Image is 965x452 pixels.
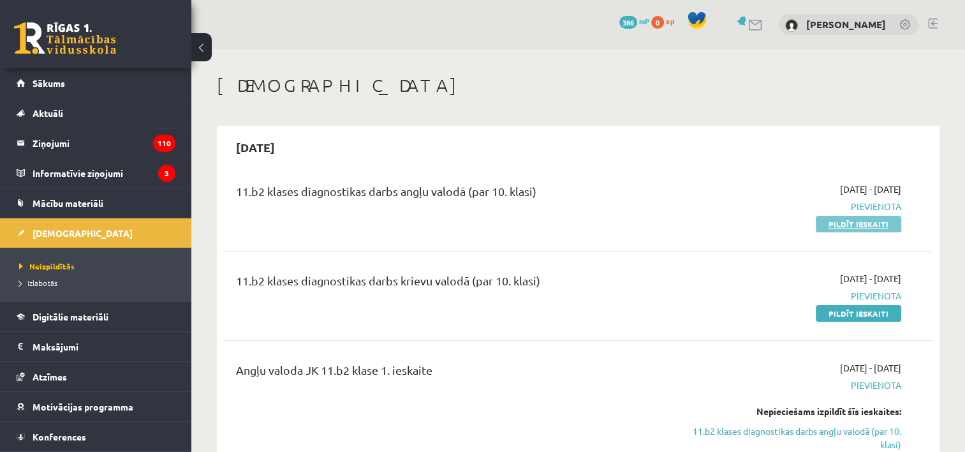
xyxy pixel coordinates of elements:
[651,16,681,26] a: 0 xp
[785,19,798,32] img: Viktorija Macijeviča
[840,361,901,375] span: [DATE] - [DATE]
[639,16,649,26] span: mP
[217,75,939,96] h1: [DEMOGRAPHIC_DATA]
[33,158,175,188] legend: Informatīvie ziņojumi
[619,16,649,26] a: 386 mP
[33,311,108,322] span: Digitālie materiāli
[223,132,288,162] h2: [DATE]
[692,289,901,303] span: Pievienota
[17,332,175,361] a: Maksājumi
[14,22,116,54] a: Rīgas 1. Tālmācības vidusskola
[619,16,637,29] span: 386
[816,305,901,322] a: Pildīt ieskaiti
[692,200,901,213] span: Pievienota
[666,16,674,26] span: xp
[19,261,75,271] span: Neizpildītās
[806,18,886,31] a: [PERSON_NAME]
[17,422,175,451] a: Konferences
[17,128,175,158] a: Ziņojumi110
[17,98,175,128] a: Aktuāli
[692,379,901,392] span: Pievienota
[33,227,133,239] span: [DEMOGRAPHIC_DATA]
[33,128,175,158] legend: Ziņojumi
[153,135,175,152] i: 110
[692,405,901,418] div: Nepieciešams izpildīt šīs ieskaites:
[19,277,179,289] a: Izlabotās
[33,401,133,412] span: Motivācijas programma
[17,392,175,421] a: Motivācijas programma
[33,107,63,119] span: Aktuāli
[840,183,901,196] span: [DATE] - [DATE]
[17,68,175,98] a: Sākums
[236,183,673,206] div: 11.b2 klases diagnostikas darbs angļu valodā (par 10. klasi)
[17,188,175,218] a: Mācību materiāli
[33,197,103,209] span: Mācību materiāli
[692,425,901,451] a: 11.b2 klases diagnostikas darbs angļu valodā (par 10. klasi)
[17,158,175,188] a: Informatīvie ziņojumi3
[33,431,86,442] span: Konferences
[651,16,664,29] span: 0
[19,278,57,288] span: Izlabotās
[33,371,67,382] span: Atzīmes
[236,361,673,385] div: Angļu valoda JK 11.b2 klase 1. ieskaite
[33,332,175,361] legend: Maksājumi
[236,272,673,296] div: 11.b2 klases diagnostikas darbs krievu valodā (par 10. klasi)
[158,165,175,182] i: 3
[816,216,901,232] a: Pildīt ieskaiti
[17,218,175,248] a: [DEMOGRAPHIC_DATA]
[19,260,179,272] a: Neizpildītās
[840,272,901,285] span: [DATE] - [DATE]
[17,362,175,391] a: Atzīmes
[33,77,65,89] span: Sākums
[17,302,175,331] a: Digitālie materiāli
